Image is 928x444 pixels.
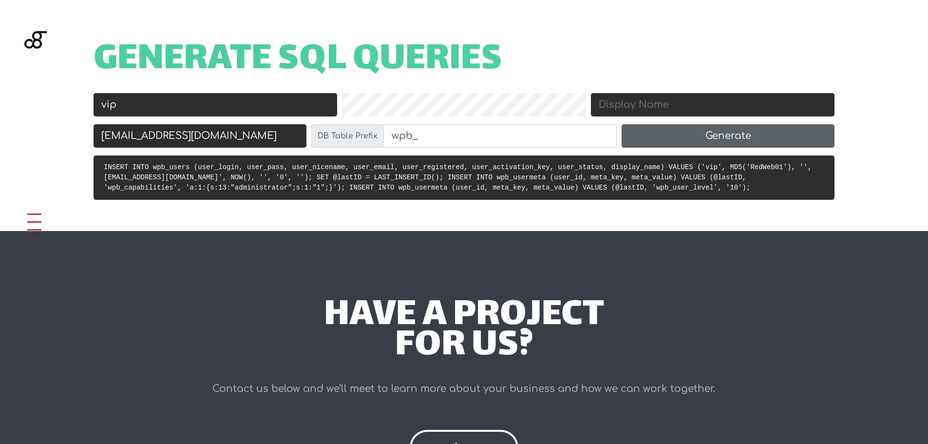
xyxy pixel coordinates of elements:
[24,31,47,104] img: Blackgate
[311,124,384,148] label: DB Table Prefix
[104,163,812,192] code: INSERT INTO wpb_users (user_login, user_pass, user_nicename, user_email, user_registered, user_ac...
[591,93,834,116] input: Display Name
[94,124,306,148] input: Email
[383,124,617,148] input: wp_
[94,45,502,76] span: Generate SQL Queries
[175,301,753,362] div: have a project for us?
[94,93,337,116] input: Username
[175,379,753,399] p: Contact us below and we’ll meet to learn more about your business and how we can work together.
[622,124,834,148] button: Generate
